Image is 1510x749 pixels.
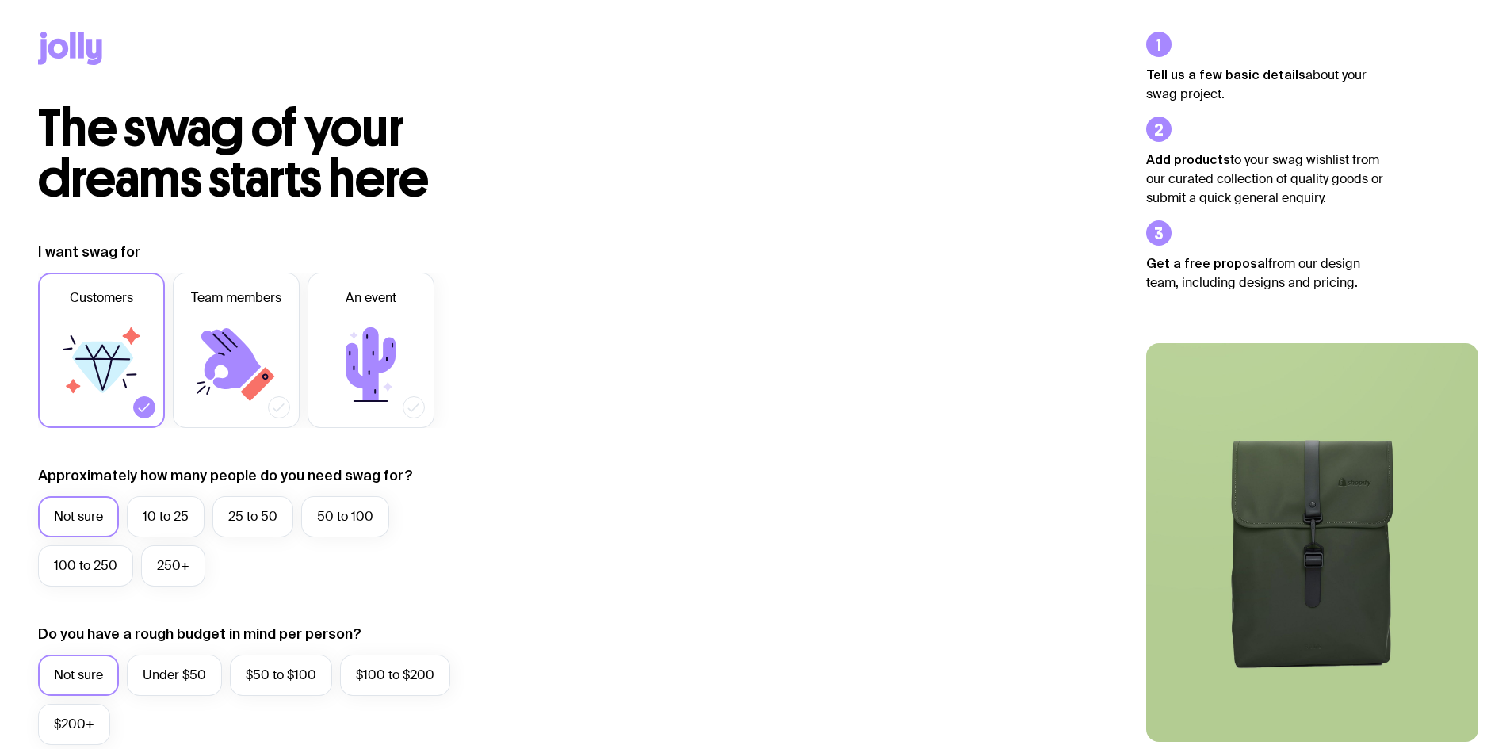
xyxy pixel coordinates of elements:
strong: Tell us a few basic details [1146,67,1305,82]
span: An event [346,289,396,308]
strong: Get a free proposal [1146,256,1268,270]
label: 50 to 100 [301,496,389,537]
p: about your swag project. [1146,65,1384,104]
label: I want swag for [38,243,140,262]
label: 10 to 25 [127,496,205,537]
span: Customers [70,289,133,308]
label: Under $50 [127,655,222,696]
p: from our design team, including designs and pricing. [1146,254,1384,292]
label: 25 to 50 [212,496,293,537]
label: Do you have a rough budget in mind per person? [38,625,361,644]
strong: Add products [1146,152,1230,166]
label: Not sure [38,655,119,696]
span: The swag of your dreams starts here [38,97,429,210]
label: $50 to $100 [230,655,332,696]
label: Not sure [38,496,119,537]
label: Approximately how many people do you need swag for? [38,466,413,485]
label: 100 to 250 [38,545,133,587]
label: $100 to $200 [340,655,450,696]
span: Team members [191,289,281,308]
label: $200+ [38,704,110,745]
label: 250+ [141,545,205,587]
p: to your swag wishlist from our curated collection of quality goods or submit a quick general enqu... [1146,150,1384,208]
